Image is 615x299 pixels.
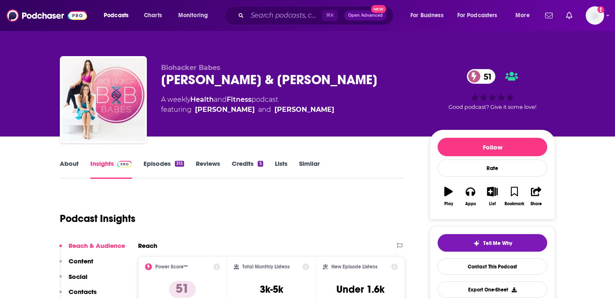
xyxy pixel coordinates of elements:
[227,95,251,103] a: Fitness
[138,242,157,250] h2: Reach
[59,273,87,288] button: Social
[69,273,87,281] p: Social
[195,105,255,115] a: [PERSON_NAME]
[275,160,287,179] a: Lists
[59,257,93,273] button: Content
[438,281,547,298] button: Export One-Sheet
[475,69,496,84] span: 51
[597,6,604,13] svg: Add a profile image
[61,58,145,142] img: Renee Belz & Lauren Sambataro
[242,264,290,270] h2: Total Monthly Listens
[7,8,87,23] img: Podchaser - Follow, Share and Rate Podcasts
[172,9,219,22] button: open menu
[258,105,271,115] span: and
[331,264,377,270] h2: New Episode Listens
[161,64,220,72] span: Biohacker Babes
[260,283,283,296] h3: 3k-5k
[196,160,220,179] a: Reviews
[525,181,547,211] button: Share
[457,10,497,21] span: For Podcasters
[69,242,125,250] p: Reach & Audience
[143,160,184,179] a: Episodes315
[161,105,334,115] span: featuring
[69,288,97,296] p: Contacts
[515,10,530,21] span: More
[60,160,79,179] a: About
[336,283,384,296] h3: Under 1.6k
[542,8,556,23] a: Show notifications dropdown
[510,9,540,22] button: open menu
[586,6,604,25] img: User Profile
[448,104,536,110] span: Good podcast? Give it some love!
[438,160,547,177] div: Rate
[489,201,496,206] div: List
[438,234,547,252] button: tell me why sparkleTell Me Why
[274,105,334,115] div: [PERSON_NAME]
[178,10,208,21] span: Monitoring
[430,64,555,116] div: 51Good podcast? Give it some love!
[98,9,139,22] button: open menu
[505,201,524,206] div: Bookmark
[144,10,162,21] span: Charts
[155,264,188,270] h2: Power Score™
[299,160,320,179] a: Similar
[563,8,576,23] a: Show notifications dropdown
[482,181,503,211] button: List
[190,95,214,103] a: Health
[161,95,334,115] div: A weekly podcast
[530,201,542,206] div: Share
[322,10,338,21] span: ⌘ K
[503,181,525,211] button: Bookmark
[405,9,454,22] button: open menu
[438,138,547,156] button: Follow
[214,95,227,103] span: and
[90,160,132,179] a: InsightsPodchaser Pro
[410,10,443,21] span: For Business
[348,13,383,18] span: Open Advanced
[444,201,453,206] div: Play
[117,161,132,168] img: Podchaser Pro
[465,201,476,206] div: Apps
[104,10,128,21] span: Podcasts
[438,181,459,211] button: Play
[586,6,604,25] span: Logged in as autumncomm
[586,6,604,25] button: Show profile menu
[232,160,263,179] a: Credits5
[483,240,512,247] span: Tell Me Why
[175,161,184,167] div: 315
[459,181,481,211] button: Apps
[473,240,480,247] img: tell me why sparkle
[169,281,196,298] p: 51
[258,161,263,167] div: 5
[59,242,125,257] button: Reach & Audience
[438,258,547,275] a: Contact This Podcast
[247,9,322,22] input: Search podcasts, credits, & more...
[69,257,93,265] p: Content
[452,9,510,22] button: open menu
[138,9,167,22] a: Charts
[232,6,402,25] div: Search podcasts, credits, & more...
[344,10,387,21] button: Open AdvancedNew
[60,212,136,225] h1: Podcast Insights
[371,5,386,13] span: New
[467,69,496,84] a: 51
